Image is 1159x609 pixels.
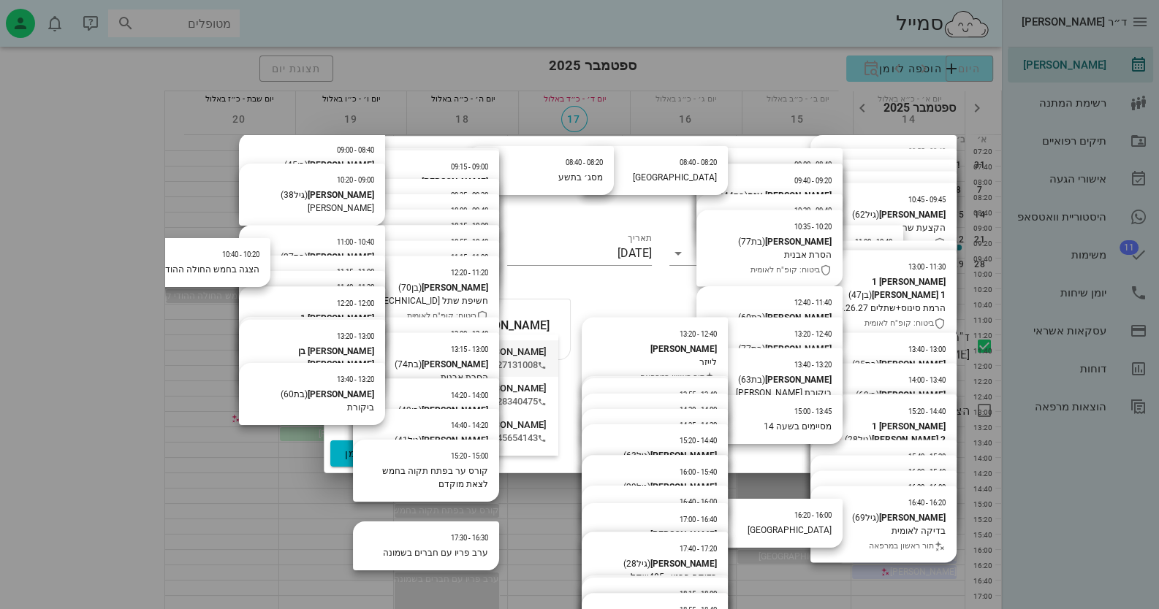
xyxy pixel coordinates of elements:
strong: [PERSON_NAME] [765,236,832,246]
span: 74 [398,359,408,369]
span: (בן ) [284,159,308,169]
small: 16:00 - 16:20 [908,483,946,491]
button: הוספה ליומן [330,440,423,467]
small: 08:20 - 08:40 [680,158,717,166]
div: הקצעת שרשים ועקירות [821,221,946,234]
small: 10:00 - 10:15 [451,222,488,230]
small: 18:00 - 18:15 [680,590,717,598]
div: הסרת אבנית [707,248,832,261]
span: (בן ) [398,282,422,292]
strong: [PERSON_NAME] [308,190,374,200]
div: הערה [691,186,757,221]
small: 17:20 - 17:40 [680,544,717,552]
strong: [PERSON_NAME] [308,389,374,399]
span: 77 [741,343,751,353]
strong: [PERSON_NAME] 1 [PERSON_NAME] 2 [872,421,946,444]
strong: [PERSON_NAME] [765,374,832,384]
span: (בת ) [281,389,308,399]
strong: [PERSON_NAME] [879,209,946,219]
span: 47 [851,290,862,300]
strong: [PERSON_NAME] [879,359,946,369]
span: 29 [626,481,636,491]
small: 08:40 - 09:00 [794,161,832,169]
span: 63 [626,451,636,461]
div: לייזר [593,355,717,368]
span: (בת ) [395,359,422,369]
span: (בן ) [856,389,879,399]
div: [PERSON_NAME] [250,202,374,215]
strong: [PERSON_NAME] [422,435,488,445]
small: 14:00 - 14:20 [680,406,717,414]
small: 12:00 - 12:20 [337,299,374,307]
span: 62 [855,209,865,219]
small: 10:20 - 10:40 [222,250,259,258]
small: 09:40 - 10:00 [451,207,488,215]
span: 25 [855,359,865,369]
div: ערב פריו עם חברים בשמונה [364,546,488,559]
span: (בן ) [848,290,872,300]
small: 13:40 - 14:00 [908,375,946,383]
small: 16:00 - 16:20 [794,511,832,519]
small: 13:00 - 13:15 [451,345,488,353]
span: (גיל ) [623,558,650,568]
div: קורס ער בפתח תקוה בחמש לצאת מוקדם [364,464,488,491]
div: ביקורת [PERSON_NAME] [707,386,832,399]
div: בדיקה לאומית [821,524,946,537]
span: 60 [741,313,751,323]
small: 11:20 - 11:40 [337,283,374,291]
small: 10:20 - 10:35 [794,222,832,230]
span: 27 [284,251,294,261]
small: 16:00 - 16:40 [680,498,717,506]
div: הסרת אבנית [364,370,488,383]
span: (בת ) [738,313,765,323]
strong: [PERSON_NAME] [422,359,488,369]
span: (בת ) [738,343,765,353]
strong: [PERSON_NAME] [308,251,374,261]
small: 10:40 - 10:55 [451,237,488,245]
span: (גיל ) [623,451,650,461]
span: (בת ) [852,359,879,369]
span: (בת ) [281,251,308,261]
div: יומןד"ר [PERSON_NAME] [669,242,814,265]
span: 44 [723,190,734,200]
strong: [PERSON_NAME] [650,343,717,353]
small: 16:40 - 17:00 [680,516,717,524]
small: 13:45 - 15:00 [794,407,832,415]
strong: [PERSON_NAME] [422,282,488,292]
strong: [PERSON_NAME] [879,512,946,522]
div: ביקורת [250,401,374,414]
small: 13:20 - 13:40 [794,360,832,368]
small: 14:40 - 15:20 [908,407,946,415]
strong: [PERSON_NAME] [650,451,717,461]
div: ביטוח: קופ"ח לאומית [821,318,946,330]
small: 11:00 - 11:15 [451,253,488,261]
span: 49 [401,405,411,415]
span: 45 [287,159,297,169]
small: 11:40 - 12:40 [794,299,832,307]
div: הרמת סינוס+שתלים 25.26.27 [821,302,946,315]
div: תור ראשון במרפאה [821,540,946,552]
div: חשיפת שתל [TECHNICAL_ID] [364,294,488,307]
small: 16:20 - 16:40 [908,498,946,506]
span: (גיל ) [852,209,879,219]
div: תור ראשון במרפאה [593,371,717,383]
small: 10:40 - 11:00 [337,237,374,245]
strong: [PERSON_NAME] 1 [300,313,374,323]
strong: [PERSON_NAME] בן [PERSON_NAME] [298,345,374,369]
small: 08:40 - 08:55 [908,148,946,156]
small: 16:30 - 17:30 [451,534,488,542]
small: 09:45 - 10:45 [908,195,946,203]
span: (בת ) [738,374,765,384]
small: 08:40 - 09:00 [337,145,374,153]
div: ביטוח: קופ"ח לאומית [364,310,488,322]
small: 09:00 - 09:15 [451,163,488,171]
strong: [PERSON_NAME] [650,481,717,491]
strong: [PERSON_NAME] [PERSON_NAME] [422,177,488,200]
div: בדיקה פרטי - 485שקל [593,570,717,583]
span: (גיל ) [281,190,308,200]
small: 13:00 - 13:20 [337,332,374,340]
span: 70 [401,282,411,292]
small: 13:20 - 13:40 [337,375,374,383]
span: 69 [859,389,869,399]
strong: [PERSON_NAME] [650,558,717,568]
